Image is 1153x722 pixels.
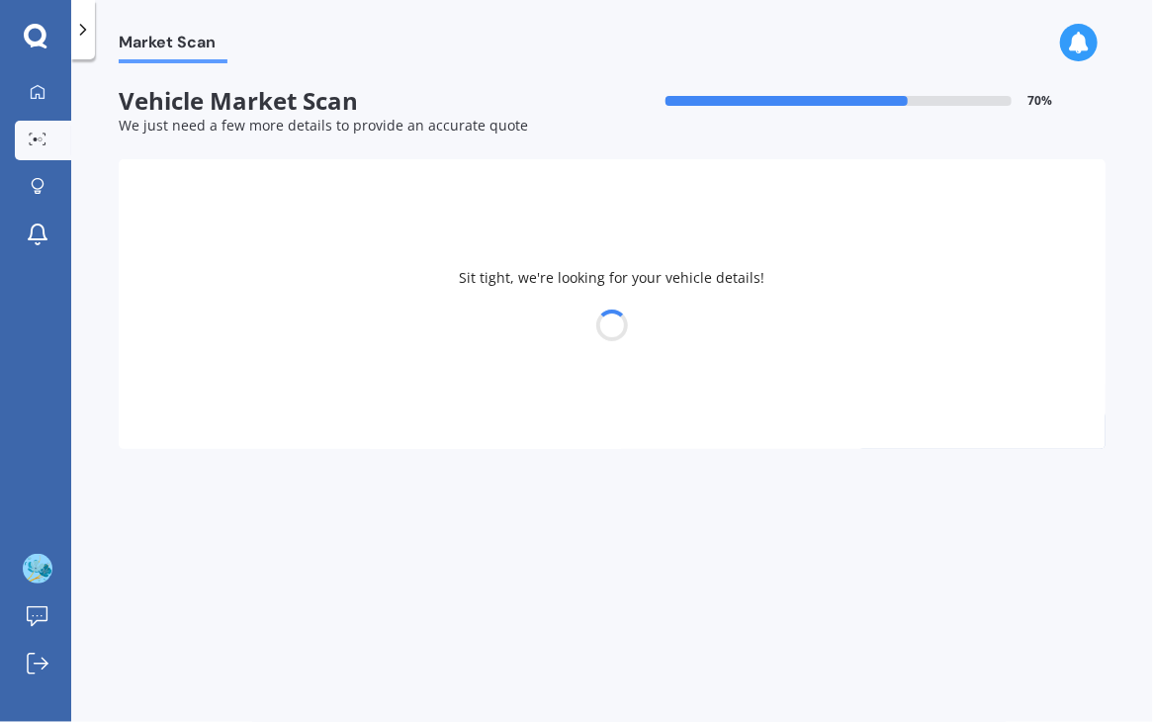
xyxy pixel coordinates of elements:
[119,116,528,135] span: We just need a few more details to provide an accurate quote
[1027,94,1052,108] span: 70 %
[119,159,1106,449] div: Sit tight, we're looking for your vehicle details!
[23,554,52,584] img: ACg8ocKy6ezGaE-1ba60RmqUOcRPVEsU0wAto7Gehz-V7p5NU1-lNWE=s96-c
[119,33,227,59] span: Market Scan
[119,87,612,116] span: Vehicle Market Scan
